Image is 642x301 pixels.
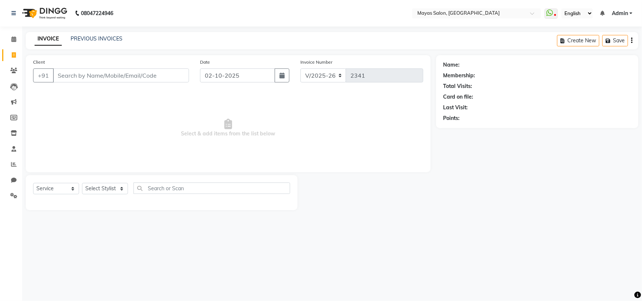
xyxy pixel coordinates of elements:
a: INVOICE [35,32,62,46]
div: Last Visit: [443,104,468,111]
div: Membership: [443,72,475,79]
label: Date [200,59,210,65]
label: Invoice Number [300,59,332,65]
label: Client [33,59,45,65]
a: PREVIOUS INVOICES [71,35,122,42]
div: Card on file: [443,93,474,101]
div: Points: [443,114,460,122]
span: Select & add items from the list below [33,91,423,165]
button: Save [602,35,628,46]
input: Search or Scan [133,183,290,194]
span: Admin [612,10,628,17]
div: Total Visits: [443,82,472,90]
button: Create New [557,35,599,46]
b: 08047224946 [81,3,113,24]
div: Name: [443,61,460,69]
img: logo [19,3,69,24]
input: Search by Name/Mobile/Email/Code [53,68,189,82]
button: +91 [33,68,54,82]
